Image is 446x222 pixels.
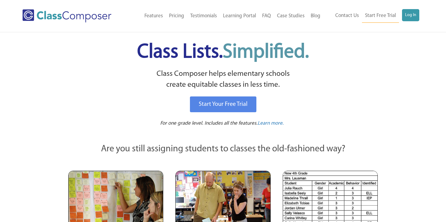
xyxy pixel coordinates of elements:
[258,121,284,126] span: Learn more.
[223,42,309,62] span: Simplified.
[187,9,220,23] a: Testimonials
[127,9,323,23] nav: Header Menu
[22,9,111,22] img: Class Composer
[308,9,323,23] a: Blog
[402,9,419,21] a: Log In
[323,9,419,23] nav: Header Menu
[190,96,256,112] a: Start Your Free Trial
[259,9,274,23] a: FAQ
[166,9,187,23] a: Pricing
[137,42,309,62] span: Class Lists.
[68,143,378,156] p: Are you still assigning students to classes the old-fashioned way?
[199,101,248,107] span: Start Your Free Trial
[67,69,379,91] p: Class Composer helps elementary schools create equitable classes in less time.
[220,9,259,23] a: Learning Portal
[160,121,258,126] span: For one grade level. Includes all the features.
[141,9,166,23] a: Features
[362,9,399,23] a: Start Free Trial
[258,120,284,127] a: Learn more.
[332,9,362,22] a: Contact Us
[274,9,308,23] a: Case Studies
